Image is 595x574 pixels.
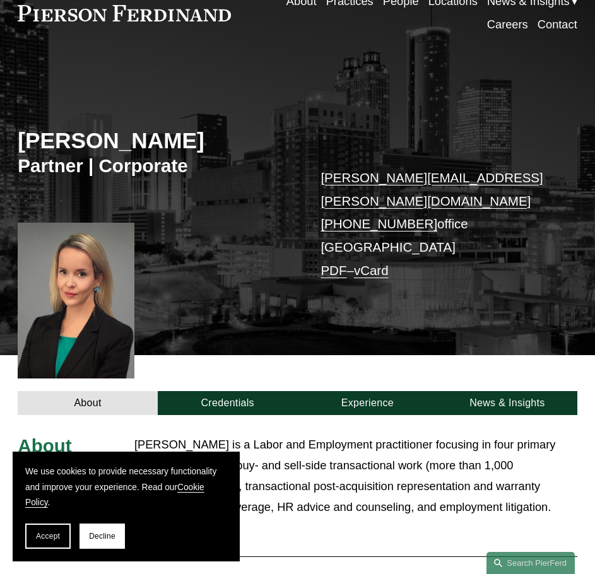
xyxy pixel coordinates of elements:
a: Search this site [486,552,575,574]
span: Decline [89,532,115,541]
a: Experience [298,391,438,415]
span: Accept [36,532,60,541]
h2: [PERSON_NAME] [18,127,297,155]
a: Careers [487,13,528,37]
a: [PERSON_NAME][EMAIL_ADDRESS][PERSON_NAME][DOMAIN_NAME] [321,170,543,208]
a: PDF [321,263,346,278]
section: Cookie banner [13,452,240,561]
a: Credentials [158,391,298,415]
button: Read More [134,517,577,550]
p: We use cookies to provide necessary functionality and improve your experience. Read our . [25,464,227,511]
button: Accept [25,524,71,549]
span: About [18,435,71,456]
span: Read More [143,527,577,541]
a: Contact [538,13,577,37]
a: vCard [354,263,389,278]
a: [PHONE_NUMBER] [321,216,437,231]
a: News & Insights [437,391,577,415]
a: Cookie Policy [25,483,204,508]
button: Decline [80,524,125,549]
h3: Partner | Corporate [18,155,297,178]
p: [PERSON_NAME] is a Labor and Employment practitioner focusing in four primary areas: general L&E ... [134,435,577,518]
a: About [18,391,158,415]
p: office [GEOGRAPHIC_DATA] – [321,167,553,283]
